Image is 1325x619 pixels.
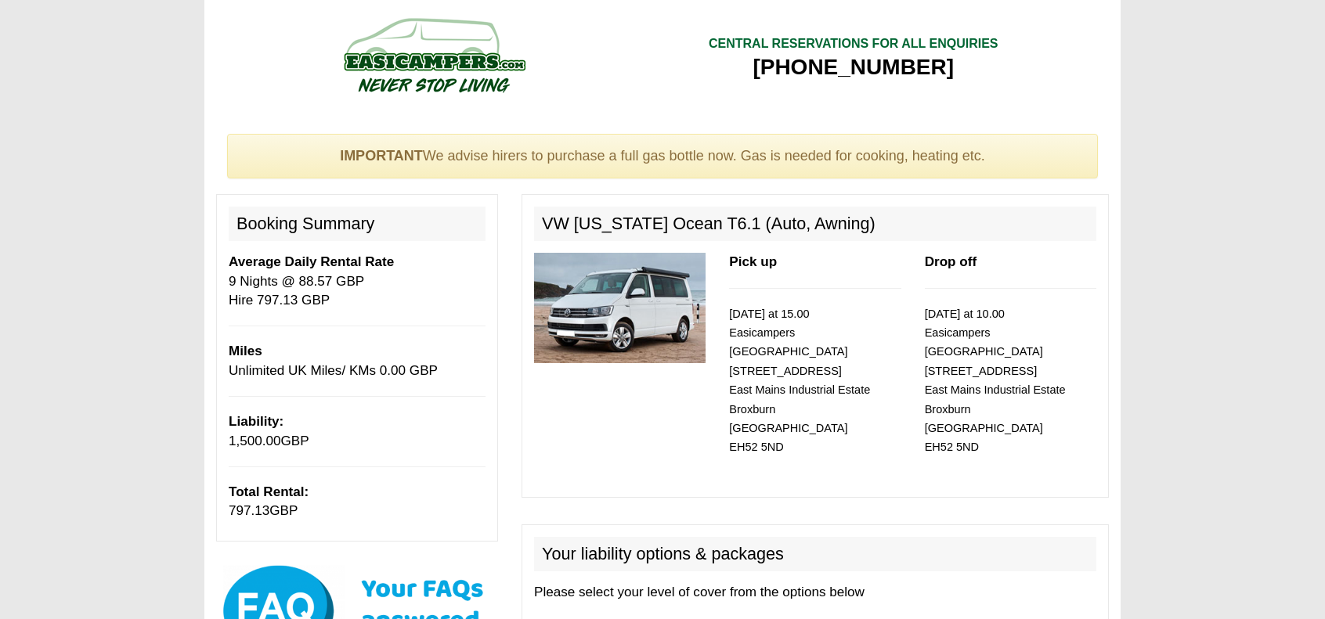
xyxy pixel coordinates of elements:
b: Average Daily Rental Rate [229,254,394,269]
p: Unlimited UK Miles/ KMs 0.00 GBP [229,342,486,380]
b: Liability: [229,414,283,429]
b: Miles [229,344,262,358]
img: 315.jpg [534,253,706,363]
strong: IMPORTANT [340,148,423,164]
b: Drop off [925,254,977,269]
p: GBP [229,412,486,451]
b: Total Rental: [229,484,309,499]
span: 797.13 [229,503,269,518]
h2: Your liability options & packages [534,537,1096,571]
div: We advise hirers to purchase a full gas bottle now. Gas is needed for cooking, heating etc. [227,134,1098,179]
b: Pick up [729,254,777,269]
img: campers-checkout-logo.png [285,12,583,98]
h2: VW [US_STATE] Ocean T6.1 (Auto, Awning) [534,207,1096,241]
div: [PHONE_NUMBER] [709,53,998,81]
p: 9 Nights @ 88.57 GBP Hire 797.13 GBP [229,253,486,310]
p: GBP [229,483,486,521]
span: 1,500.00 [229,434,281,448]
h2: Booking Summary [229,207,486,241]
small: [DATE] at 10.00 Easicampers [GEOGRAPHIC_DATA] [STREET_ADDRESS] East Mains Industrial Estate Broxb... [925,308,1066,454]
p: Please select your level of cover from the options below [534,583,1096,602]
small: [DATE] at 15.00 Easicampers [GEOGRAPHIC_DATA] [STREET_ADDRESS] East Mains Industrial Estate Broxb... [729,308,870,454]
div: CENTRAL RESERVATIONS FOR ALL ENQUIRIES [709,35,998,53]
